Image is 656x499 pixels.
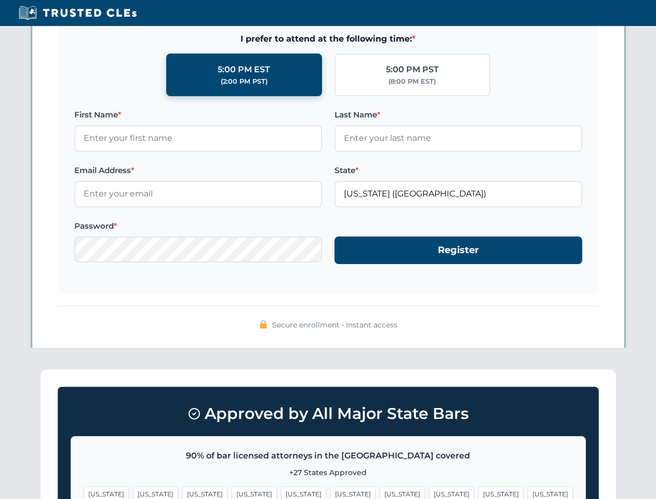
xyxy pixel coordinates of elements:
[221,76,267,87] div: (2:00 PM PST)
[74,125,322,151] input: Enter your first name
[74,181,322,207] input: Enter your email
[334,164,582,177] label: State
[84,467,573,478] p: +27 States Approved
[84,449,573,463] p: 90% of bar licensed attorneys in the [GEOGRAPHIC_DATA] covered
[334,181,582,207] input: Florida (FL)
[74,109,322,121] label: First Name
[334,237,582,264] button: Register
[218,63,270,76] div: 5:00 PM EST
[16,5,140,21] img: Trusted CLEs
[74,164,322,177] label: Email Address
[74,32,582,46] span: I prefer to attend at the following time:
[386,63,439,76] div: 5:00 PM PST
[389,76,436,87] div: (8:00 PM EST)
[259,320,267,329] img: 🔒
[71,400,586,428] h3: Approved by All Major State Bars
[334,125,582,151] input: Enter your last name
[334,109,582,121] label: Last Name
[272,319,397,331] span: Secure enrollment • Instant access
[74,220,322,232] label: Password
